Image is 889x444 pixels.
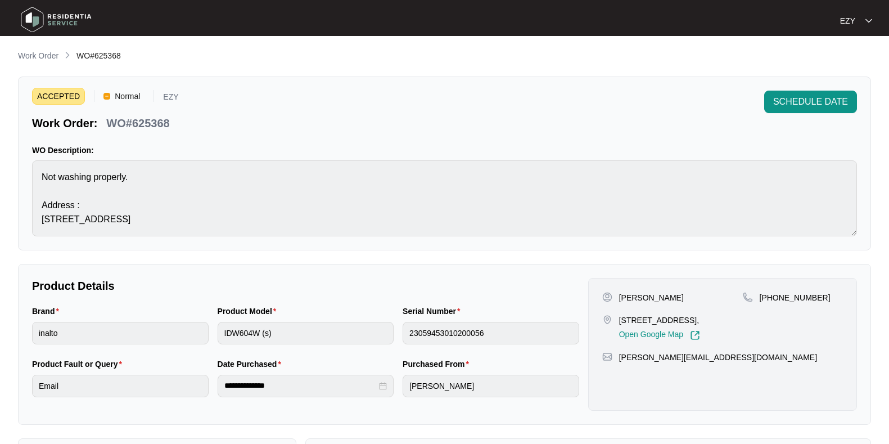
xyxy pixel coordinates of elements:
p: WO#625368 [106,115,169,131]
button: SCHEDULE DATE [764,91,857,113]
input: Product Model [218,322,394,344]
input: Serial Number [403,322,579,344]
img: map-pin [743,292,753,302]
input: Product Fault or Query [32,375,209,397]
img: Vercel Logo [103,93,110,100]
img: map-pin [602,352,612,362]
textarea: Not washing properly. Address : [STREET_ADDRESS] Tenant Details: - [PERSON_NAME] | 0405 922 658 -... [32,160,857,236]
span: ACCEPTED [32,88,85,105]
p: [PERSON_NAME] [619,292,684,303]
span: WO#625368 [76,51,121,60]
input: Date Purchased [224,380,377,392]
img: dropdown arrow [865,18,872,24]
p: EZY [840,15,855,26]
label: Product Model [218,306,281,317]
p: Work Order: [32,115,97,131]
img: residentia service logo [17,3,96,37]
label: Product Fault or Query [32,358,127,370]
p: [PHONE_NUMBER] [760,292,831,303]
input: Purchased From [403,375,579,397]
input: Brand [32,322,209,344]
a: Open Google Map [619,330,700,340]
label: Purchased From [403,358,473,370]
img: map-pin [602,315,612,325]
label: Brand [32,306,64,317]
img: Link-External [690,330,700,340]
img: chevron-right [63,51,72,60]
label: Serial Number [403,306,464,317]
span: SCHEDULE DATE [773,95,848,109]
p: [PERSON_NAME][EMAIL_ADDRESS][DOMAIN_NAME] [619,352,817,363]
label: Date Purchased [218,358,286,370]
span: Normal [110,88,145,105]
p: EZY [163,93,178,105]
p: Product Details [32,278,579,294]
p: WO Description: [32,145,857,156]
p: Work Order [18,50,58,61]
a: Work Order [16,50,61,62]
p: [STREET_ADDRESS], [619,315,700,326]
img: user-pin [602,292,612,302]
